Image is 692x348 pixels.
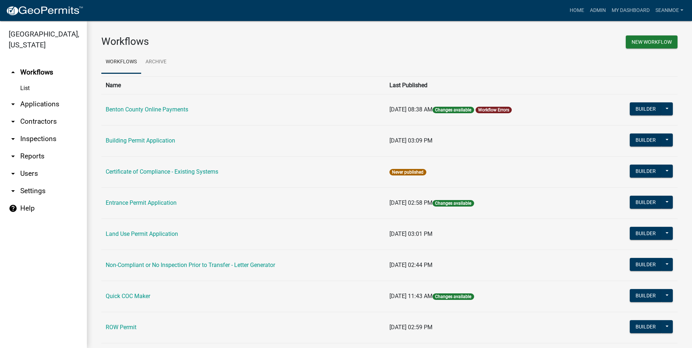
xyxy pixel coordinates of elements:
[389,199,432,206] span: [DATE] 02:58 PM
[106,293,150,300] a: Quick COC Maker
[389,169,426,175] span: Never published
[630,165,662,178] button: Builder
[101,76,385,94] th: Name
[653,4,686,17] a: SeanMoe
[389,137,432,144] span: [DATE] 03:09 PM
[630,289,662,302] button: Builder
[106,137,175,144] a: Building Permit Application
[9,135,17,143] i: arrow_drop_down
[101,35,384,48] h3: Workflows
[106,324,136,331] a: ROW Permit
[389,262,432,268] span: [DATE] 02:44 PM
[432,200,474,207] span: Changes available
[626,35,678,48] button: New Workflow
[389,324,432,331] span: [DATE] 02:59 PM
[9,68,17,77] i: arrow_drop_up
[385,76,594,94] th: Last Published
[9,152,17,161] i: arrow_drop_down
[630,227,662,240] button: Builder
[630,196,662,209] button: Builder
[587,4,609,17] a: Admin
[101,51,141,74] a: Workflows
[432,107,474,113] span: Changes available
[106,262,275,268] a: Non-Compliant or No Inspection Prior to Transfer - Letter Generator
[389,293,432,300] span: [DATE] 11:43 AM
[9,204,17,213] i: help
[106,199,177,206] a: Entrance Permit Application
[141,51,171,74] a: Archive
[389,106,432,113] span: [DATE] 08:38 AM
[9,100,17,109] i: arrow_drop_down
[630,102,662,115] button: Builder
[630,320,662,333] button: Builder
[432,293,474,300] span: Changes available
[106,168,218,175] a: Certificate of Compliance - Existing Systems
[106,106,188,113] a: Benton County Online Payments
[630,133,662,147] button: Builder
[9,169,17,178] i: arrow_drop_down
[567,4,587,17] a: Home
[609,4,653,17] a: My Dashboard
[478,107,509,113] a: Workflow Errors
[9,117,17,126] i: arrow_drop_down
[106,230,178,237] a: Land Use Permit Application
[9,187,17,195] i: arrow_drop_down
[389,230,432,237] span: [DATE] 03:01 PM
[630,258,662,271] button: Builder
